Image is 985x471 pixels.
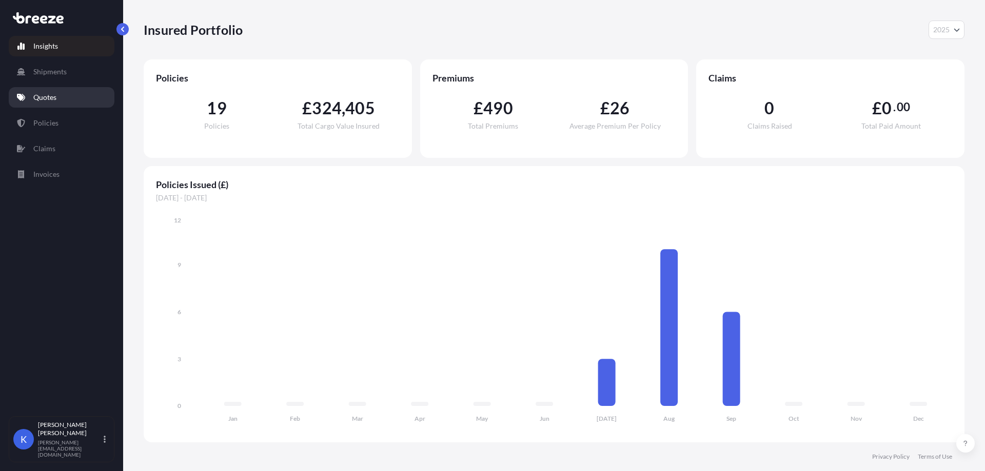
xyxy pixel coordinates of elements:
button: Year Selector [929,21,964,39]
span: K [21,434,27,444]
p: Insured Portfolio [144,22,243,38]
tspan: Nov [851,415,862,422]
a: Quotes [9,87,114,108]
p: [PERSON_NAME][EMAIL_ADDRESS][DOMAIN_NAME] [38,439,102,458]
span: £ [302,100,312,116]
p: Quotes [33,92,56,103]
span: 0 [764,100,774,116]
span: £ [474,100,483,116]
tspan: 3 [178,355,181,363]
span: 19 [207,100,226,116]
span: . [893,103,896,111]
p: Insights [33,41,58,51]
a: Shipments [9,62,114,82]
p: Policies [33,118,58,128]
tspan: 6 [178,308,181,316]
tspan: Aug [663,415,675,422]
tspan: Sep [726,415,736,422]
span: 2025 [933,25,950,35]
tspan: Dec [913,415,924,422]
span: Claims Raised [747,122,792,130]
p: Invoices [33,169,60,179]
span: Total Premiums [468,122,518,130]
span: 0 [882,100,892,116]
span: , [342,100,345,116]
p: Shipments [33,67,67,77]
tspan: Jun [540,415,549,422]
span: £ [872,100,882,116]
span: Premiums [432,72,676,84]
span: Total Cargo Value Insured [298,122,380,130]
tspan: Mar [352,415,363,422]
tspan: [DATE] [597,415,617,422]
a: Privacy Policy [872,453,910,461]
span: 324 [312,100,342,116]
tspan: 12 [174,216,181,224]
span: 405 [345,100,375,116]
span: Policies [204,122,229,130]
span: £ [600,100,610,116]
a: Invoices [9,164,114,185]
span: 490 [483,100,513,116]
span: Total Paid Amount [861,122,921,130]
span: Policies [156,72,400,84]
span: [DATE] - [DATE] [156,193,952,203]
a: Policies [9,113,114,133]
p: [PERSON_NAME] [PERSON_NAME] [38,421,102,437]
tspan: Apr [415,415,425,422]
a: Terms of Use [918,453,952,461]
tspan: May [476,415,488,422]
tspan: Jan [228,415,238,422]
span: Claims [708,72,952,84]
span: 26 [610,100,629,116]
tspan: 0 [178,402,181,409]
a: Claims [9,138,114,159]
a: Insights [9,36,114,56]
tspan: 9 [178,261,181,269]
span: 00 [897,103,910,111]
tspan: Oct [789,415,799,422]
span: Average Premium Per Policy [569,122,661,130]
span: Policies Issued (£) [156,178,952,191]
tspan: Feb [290,415,300,422]
p: Claims [33,144,55,154]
